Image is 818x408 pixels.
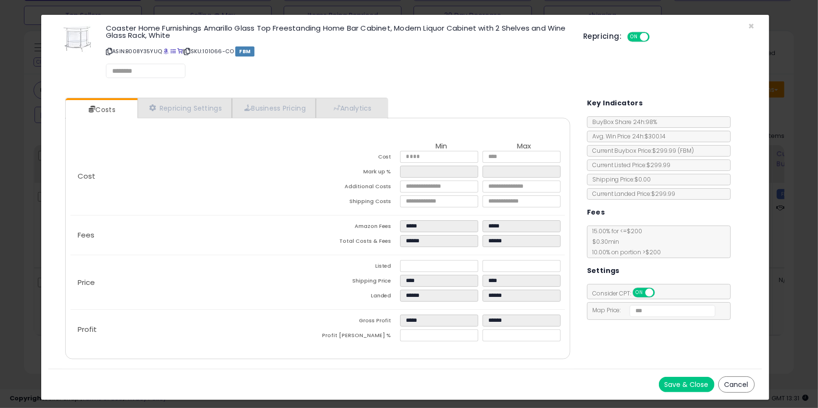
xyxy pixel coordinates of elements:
[318,235,400,250] td: Total Costs & Fees
[648,33,664,41] span: OFF
[318,329,400,344] td: Profit [PERSON_NAME] %
[583,33,622,40] h5: Repricing:
[634,289,645,297] span: ON
[318,315,400,329] td: Gross Profit
[588,248,661,256] span: 10.00 % on portion > $200
[138,98,232,118] a: Repricing Settings
[318,220,400,235] td: Amazon Fees
[66,100,137,119] a: Costs
[629,33,641,41] span: ON
[63,24,92,53] img: 31ELVjQl2YL._SL60_.jpg
[163,47,169,55] a: BuyBox page
[177,47,183,55] a: Your listing only
[588,227,661,256] span: 15.00 % for <= $200
[588,238,620,246] span: $0.30 min
[70,231,318,239] p: Fees
[318,181,400,195] td: Additional Costs
[235,46,254,57] span: FBM
[483,142,565,151] th: Max
[70,326,318,333] p: Profit
[318,260,400,275] td: Listed
[588,161,671,169] span: Current Listed Price: $299.99
[171,47,176,55] a: All offer listings
[588,175,651,183] span: Shipping Price: $0.00
[587,206,605,218] h5: Fees
[653,147,694,155] span: $299.99
[232,98,316,118] a: Business Pricing
[587,265,620,277] h5: Settings
[678,147,694,155] span: ( FBM )
[659,377,714,392] button: Save & Close
[588,306,715,314] span: Map Price:
[318,151,400,166] td: Cost
[588,132,666,140] span: Avg. Win Price 24h: $300.14
[718,376,755,393] button: Cancel
[318,166,400,181] td: Mark up %
[400,142,483,151] th: Min
[318,195,400,210] td: Shipping Costs
[318,275,400,290] td: Shipping Price
[749,19,755,33] span: ×
[106,44,569,59] p: ASIN: B008Y35YUQ | SKU: 101066-CO
[70,172,318,180] p: Cost
[588,147,694,155] span: Current Buybox Price:
[653,289,668,297] span: OFF
[587,97,643,109] h5: Key Indicators
[318,290,400,305] td: Landed
[588,190,676,198] span: Current Landed Price: $299.99
[588,118,657,126] span: BuyBox Share 24h: 98%
[106,24,569,39] h3: Coaster Home Furnishings Amarillo Glass Top Freestanding Home Bar Cabinet, Modern Liquor Cabinet ...
[316,98,387,118] a: Analytics
[70,279,318,286] p: Price
[588,289,668,297] span: Consider CPT:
